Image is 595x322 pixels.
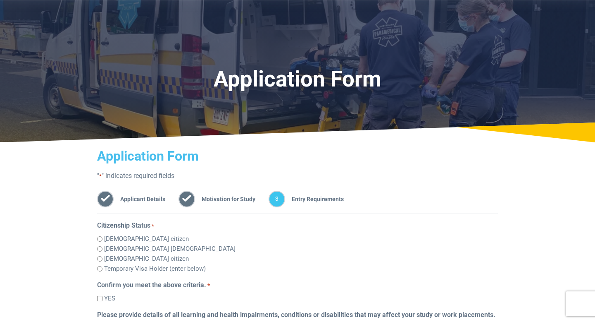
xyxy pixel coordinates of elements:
legend: Confirm you meet the above criteria. [97,280,498,290]
span: 1 [97,191,114,207]
label: Please provide details of all learning and health impairments, conditions or disabilities that ma... [97,310,495,320]
span: Applicant Details [114,191,165,207]
p: " " indicates required fields [97,171,498,181]
h2: Application Form [97,148,498,164]
label: Temporary Visa Holder (enter below) [104,264,206,274]
label: YES [104,294,115,303]
label: [DEMOGRAPHIC_DATA] [DEMOGRAPHIC_DATA] [104,244,236,254]
span: 2 [178,191,195,207]
span: Motivation for Study [195,191,255,207]
label: [DEMOGRAPHIC_DATA] citizen [104,254,189,264]
h1: Application Form [84,66,511,92]
span: 3 [269,191,285,207]
legend: Citizenship Status [97,221,498,231]
label: [DEMOGRAPHIC_DATA] citizen [104,234,189,244]
span: Entry Requirements [285,191,344,207]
